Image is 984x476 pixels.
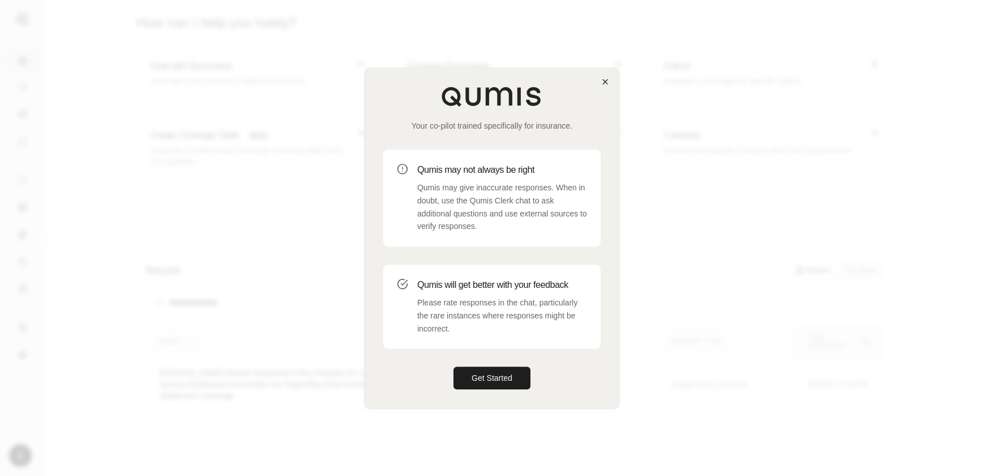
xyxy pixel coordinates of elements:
[417,278,587,292] h3: Qumis will get better with your feedback
[417,163,587,177] h3: Qumis may not always be right
[417,296,587,335] p: Please rate responses in the chat, particularly the rare instances where responses might be incor...
[383,120,601,131] p: Your co-pilot trained specifically for insurance.
[441,86,543,107] img: Qumis Logo
[417,181,587,233] p: Qumis may give inaccurate responses. When in doubt, use the Qumis Clerk chat to ask additional qu...
[454,367,530,390] button: Get Started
